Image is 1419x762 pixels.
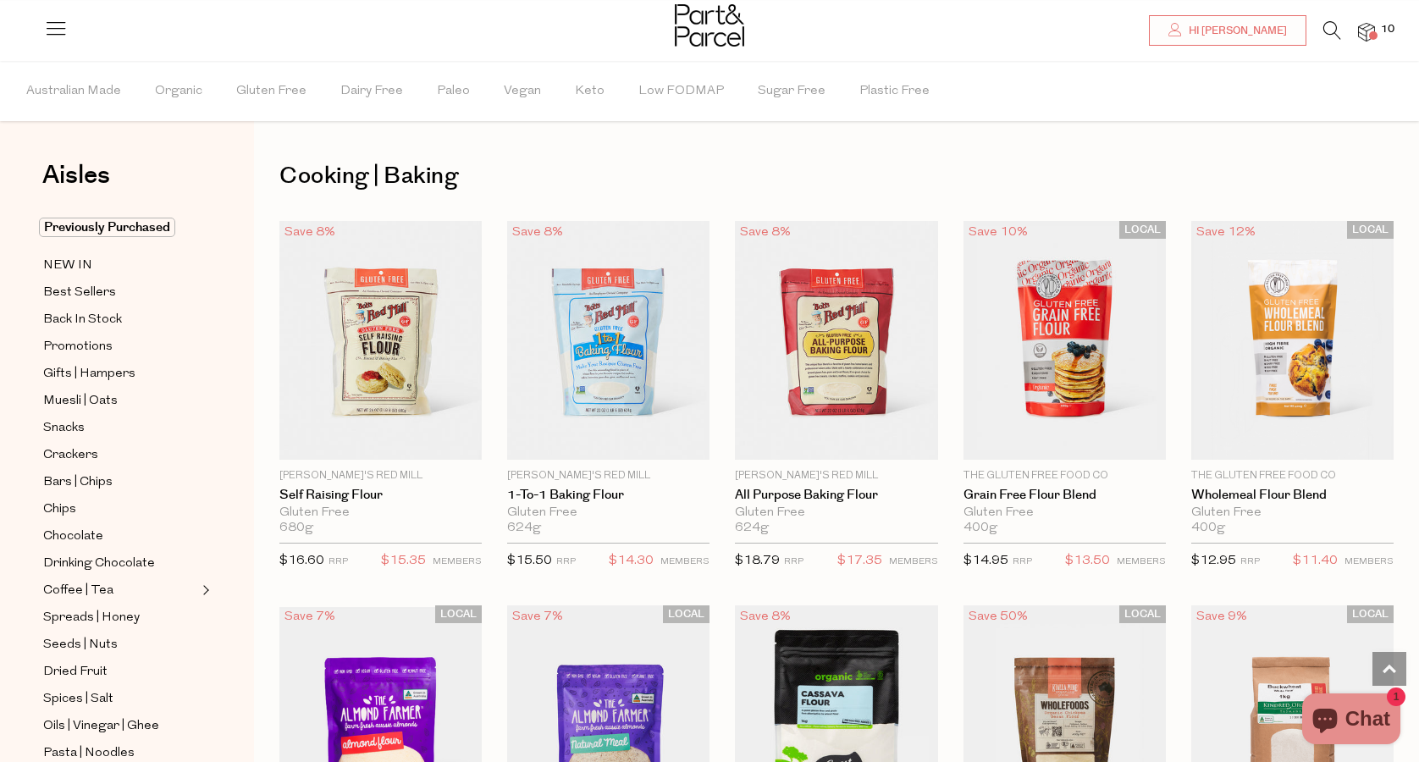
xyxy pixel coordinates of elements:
a: 1-to-1 Baking Flour [507,488,709,503]
p: [PERSON_NAME]'s Red Mill [735,468,937,483]
span: 400g [963,521,997,536]
span: Dairy Free [340,62,403,121]
button: Expand/Collapse Coffee | Tea [198,580,210,600]
a: Hi [PERSON_NAME] [1149,15,1306,46]
small: RRP [329,557,348,566]
small: MEMBERS [1117,557,1166,566]
img: Part&Parcel [675,4,744,47]
div: Gluten Free [279,505,482,521]
span: LOCAL [1347,221,1394,239]
span: LOCAL [1119,221,1166,239]
span: Dried Fruit [43,662,108,682]
span: Crackers [43,445,98,466]
small: MEMBERS [1344,557,1394,566]
div: Save 8% [507,221,568,244]
a: Coffee | Tea [43,580,197,601]
span: Sugar Free [758,62,825,121]
a: Aisles [42,163,110,205]
a: Drinking Chocolate [43,553,197,574]
a: 10 [1358,23,1375,41]
span: Australian Made [26,62,121,121]
a: Gifts | Hampers [43,363,197,384]
span: Organic [155,62,202,121]
span: Previously Purchased [39,218,175,237]
span: $12.95 [1191,555,1236,567]
span: Snacks [43,418,85,439]
span: LOCAL [435,605,482,623]
span: Bars | Chips [43,472,113,493]
span: 400g [1191,521,1225,536]
img: Self Raising Flour [279,221,482,460]
div: Gluten Free [735,505,937,521]
p: [PERSON_NAME]'s Red Mill [507,468,709,483]
a: Dried Fruit [43,661,197,682]
span: Gluten Free [236,62,306,121]
span: LOCAL [663,605,709,623]
img: 1-to-1 Baking Flour [507,221,709,460]
span: Best Sellers [43,283,116,303]
a: Previously Purchased [43,218,197,238]
span: LOCAL [1119,605,1166,623]
small: MEMBERS [433,557,482,566]
span: Muesli | Oats [43,391,118,411]
a: Snacks [43,417,197,439]
p: [PERSON_NAME]'s Red Mill [279,468,482,483]
a: Chips [43,499,197,520]
span: 10 [1377,22,1399,37]
span: Spreads | Honey [43,608,140,628]
span: Coffee | Tea [43,581,113,601]
div: Save 50% [963,605,1033,628]
h1: Cooking | Baking [279,157,1394,196]
span: Paleo [437,62,470,121]
div: Gluten Free [1191,505,1394,521]
div: Save 10% [963,221,1033,244]
span: $11.40 [1293,550,1338,572]
span: Low FODMAP [638,62,724,121]
a: NEW IN [43,255,197,276]
a: Bars | Chips [43,472,197,493]
small: MEMBERS [660,557,709,566]
div: Save 7% [507,605,568,628]
a: Promotions [43,336,197,357]
div: Save 8% [735,221,796,244]
span: $14.30 [609,550,654,572]
span: Chips [43,500,76,520]
a: Grain Free Flour Blend [963,488,1166,503]
span: $18.79 [735,555,780,567]
span: Oils | Vinegar | Ghee [43,716,159,737]
small: RRP [1013,557,1032,566]
div: Save 9% [1191,605,1252,628]
a: All Purpose Baking Flour [735,488,937,503]
a: Spices | Salt [43,688,197,710]
a: Seeds | Nuts [43,634,197,655]
span: NEW IN [43,256,92,276]
a: Spreads | Honey [43,607,197,628]
div: Gluten Free [963,505,1166,521]
span: $16.60 [279,555,324,567]
span: Seeds | Nuts [43,635,118,655]
span: Hi [PERSON_NAME] [1184,24,1287,38]
a: Back In Stock [43,309,197,330]
span: Chocolate [43,527,103,547]
a: Crackers [43,444,197,466]
span: Promotions [43,337,113,357]
a: Wholemeal Flour Blend [1191,488,1394,503]
small: MEMBERS [889,557,938,566]
span: Drinking Chocolate [43,554,155,574]
img: Grain Free Flour Blend [963,221,1166,460]
div: Save 8% [735,605,796,628]
span: $14.95 [963,555,1008,567]
span: Spices | Salt [43,689,113,710]
a: Oils | Vinegar | Ghee [43,715,197,737]
div: Save 7% [279,605,340,628]
span: $15.35 [381,550,426,572]
span: Keto [575,62,605,121]
span: Aisles [42,157,110,194]
span: $17.35 [837,550,882,572]
a: Muesli | Oats [43,390,197,411]
span: 624g [735,521,769,536]
inbox-online-store-chat: Shopify online store chat [1297,693,1405,748]
small: RRP [556,557,576,566]
span: Plastic Free [859,62,930,121]
span: $15.50 [507,555,552,567]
